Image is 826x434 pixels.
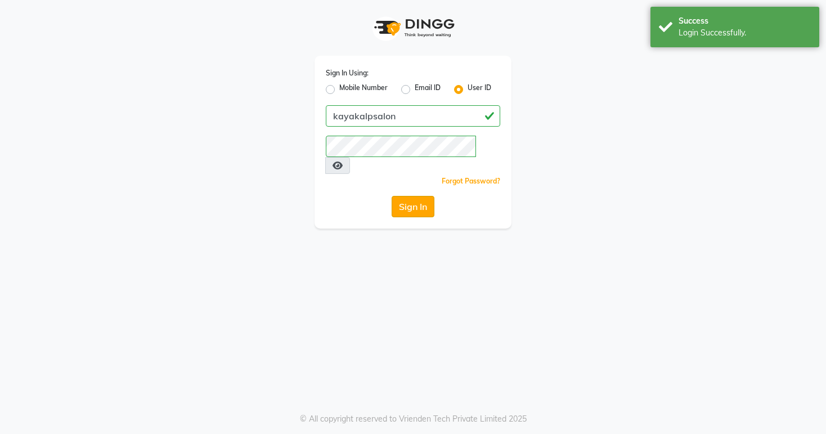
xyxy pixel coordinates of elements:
div: Success [679,15,811,27]
label: Email ID [415,83,441,96]
label: User ID [468,83,491,96]
input: Username [326,136,476,157]
div: Login Successfully. [679,27,811,39]
button: Sign In [392,196,434,217]
label: Sign In Using: [326,68,369,78]
label: Mobile Number [339,83,388,96]
a: Forgot Password? [442,177,500,185]
input: Username [326,105,500,127]
img: logo1.svg [368,11,458,44]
